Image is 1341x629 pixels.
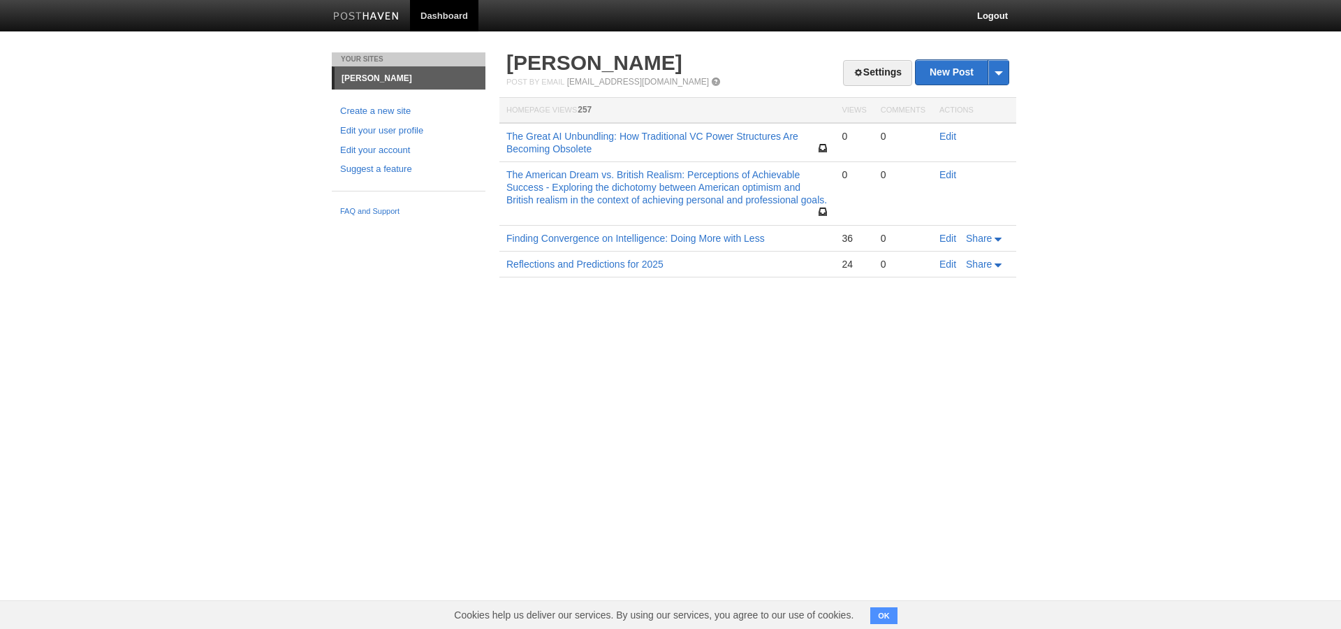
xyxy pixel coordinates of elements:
div: 0 [881,130,925,143]
span: 257 [578,105,592,115]
a: Reflections and Predictions for 2025 [506,259,664,270]
a: The Great AI Unbundling: How Traditional VC Power Structures Are Becoming Obsolete [506,131,798,154]
a: [PERSON_NAME] [335,67,485,89]
a: Suggest a feature [340,162,477,177]
th: Homepage Views [499,98,835,124]
li: Your Sites [332,52,485,66]
div: 0 [842,130,866,143]
a: Edit [939,131,956,142]
span: Share [966,233,992,244]
a: Edit [939,233,956,244]
a: Edit [939,169,956,180]
button: OK [870,607,897,624]
th: Comments [874,98,932,124]
div: 36 [842,232,866,245]
a: Create a new site [340,104,477,119]
a: FAQ and Support [340,205,477,218]
a: Edit your user profile [340,124,477,138]
span: Cookies help us deliver our services. By using our services, you agree to our use of cookies. [440,601,867,629]
th: Actions [932,98,1016,124]
a: New Post [916,60,1009,85]
th: Views [835,98,873,124]
div: 0 [842,168,866,181]
a: Finding Convergence on Intelligence: Doing More with Less [506,233,765,244]
div: 0 [881,168,925,181]
span: Post by Email [506,78,564,86]
a: Settings [843,60,912,86]
a: Edit your account [340,143,477,158]
a: The American Dream vs. British Realism: Perceptions of Achievable Success - Exploring the dichoto... [506,169,827,205]
a: [EMAIL_ADDRESS][DOMAIN_NAME] [567,77,709,87]
div: 0 [881,232,925,245]
span: Share [966,259,992,270]
div: 0 [881,258,925,270]
div: 24 [842,258,866,270]
a: [PERSON_NAME] [506,51,682,74]
a: Edit [939,259,956,270]
img: Posthaven-bar [333,12,400,22]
